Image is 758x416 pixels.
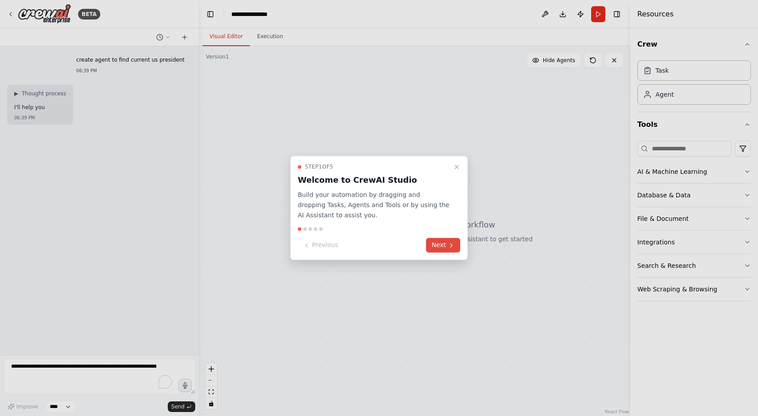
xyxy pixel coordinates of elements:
[305,163,333,170] span: Step 1 of 5
[298,190,450,220] p: Build your automation by dragging and dropping Tasks, Agents and Tools or by using the AI Assista...
[298,238,343,253] button: Previous
[298,174,450,186] h3: Welcome to CrewAI Studio
[204,8,217,20] button: Hide left sidebar
[451,161,462,172] button: Close walkthrough
[426,238,460,253] button: Next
